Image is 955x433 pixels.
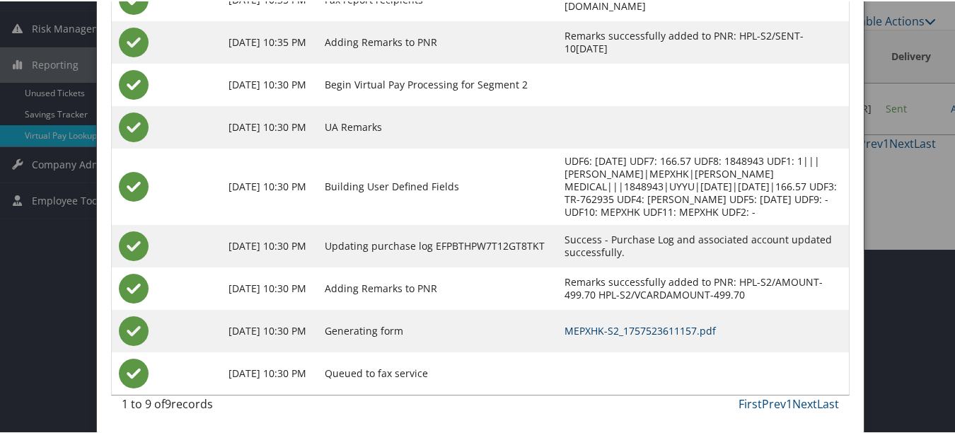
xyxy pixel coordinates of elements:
span: 9 [165,395,171,410]
td: Success - Purchase Log and associated account updated successfully. [557,224,849,266]
a: First [739,395,762,410]
a: Next [792,395,817,410]
a: Prev [762,395,786,410]
td: UDF6: [DATE] UDF7: 166.57 UDF8: 1848943 UDF1: 1|||[PERSON_NAME]|MEPXHK|[PERSON_NAME] MEDICAL|||18... [557,147,849,224]
td: Remarks successfully added to PNR: HPL-S2/SENT-10[DATE] [557,20,849,62]
td: [DATE] 10:30 PM [221,351,318,393]
a: MEPXHK-S2_1757523611157.pdf [565,323,716,336]
td: [DATE] 10:30 PM [221,62,318,105]
td: Generating form [318,308,557,351]
td: Adding Remarks to PNR [318,266,557,308]
td: [DATE] 10:30 PM [221,224,318,266]
td: [DATE] 10:30 PM [221,308,318,351]
td: Remarks successfully added to PNR: HPL-S2/AMOUNT-499.70 HPL-S2/VCARDAMOUNT-499.70 [557,266,849,308]
td: Queued to fax service [318,351,557,393]
td: [DATE] 10:30 PM [221,266,318,308]
td: Begin Virtual Pay Processing for Segment 2 [318,62,557,105]
td: [DATE] 10:30 PM [221,105,318,147]
div: 1 to 9 of records [122,394,285,418]
a: 1 [786,395,792,410]
a: Last [817,395,839,410]
td: [DATE] 10:30 PM [221,147,318,224]
td: Updating purchase log EFPBTHPW7T12GT8TKT [318,224,557,266]
td: [DATE] 10:35 PM [221,20,318,62]
td: Adding Remarks to PNR [318,20,557,62]
td: Building User Defined Fields [318,147,557,224]
td: UA Remarks [318,105,557,147]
